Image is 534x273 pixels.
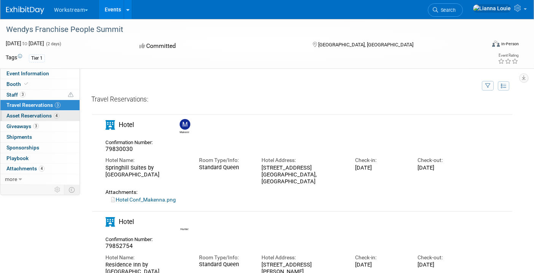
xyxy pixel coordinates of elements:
div: Check-in: [355,254,406,261]
div: Confirmation Number: [105,234,158,243]
span: 4 [39,166,45,171]
span: Staff [6,92,26,98]
span: Booth [6,81,30,87]
div: Hunter Britsch [178,216,191,231]
span: to [21,40,29,46]
a: Shipments [0,132,80,142]
a: more [0,174,80,184]
td: Toggle Event Tabs [64,185,80,195]
a: Attachments4 [0,163,80,174]
i: Booth reservation complete [24,82,28,86]
td: Personalize Event Tab Strip [51,185,64,195]
div: Tier 1 [29,54,45,62]
span: Giveaways [6,123,39,129]
span: Hotel [119,218,134,225]
span: 3 [20,92,26,97]
i: Hotel [105,217,115,227]
div: Confirmation Number: [105,137,158,146]
span: Hotel [119,121,134,129]
span: more [5,176,17,182]
img: Makenna Clark [180,119,190,130]
a: Hotel Conf_Makenna.png [111,197,176,203]
img: Hunter Britsch [180,216,190,227]
span: 79852754 [105,243,133,249]
div: In-Person [501,41,519,47]
a: Event Information [0,68,80,79]
div: Hunter Britsch [180,227,189,231]
img: ExhibitDay [6,6,44,14]
span: Sponsorships [6,144,39,151]
div: Springhill Suites by [GEOGRAPHIC_DATA] [105,164,188,178]
div: Standard Queen [199,261,250,268]
div: [DATE] [418,261,469,268]
div: Makenna Clark [180,130,189,134]
a: Staff3 [0,90,80,100]
span: Shipments [6,134,32,140]
a: Giveaways3 [0,121,80,132]
div: Standard Queen [199,164,250,171]
a: Sponsorships [0,143,80,153]
div: Check-out: [418,157,469,164]
a: Booth [0,79,80,89]
div: [STREET_ADDRESS] [GEOGRAPHIC_DATA], [GEOGRAPHIC_DATA] [261,164,344,185]
div: Hotel Address: [261,157,344,164]
span: 4 [54,113,59,119]
span: Asset Reservations [6,113,59,119]
a: Playbook [0,153,80,163]
div: Event Format [443,40,519,51]
span: Travel Reservations [6,102,61,108]
span: 3 [33,123,39,129]
div: Room Type/Info: [199,254,250,261]
span: Event Information [6,70,49,76]
a: Asset Reservations4 [0,111,80,121]
span: 79830030 [105,146,133,152]
div: Hotel Name: [105,254,188,261]
a: Travel Reservations3 [0,100,80,110]
i: Filter by Traveler [485,84,491,89]
div: Makenna Clark [178,119,191,134]
div: Wendys Franchise People Summit [3,23,475,37]
a: Search [428,3,463,17]
div: Room Type/Info: [199,157,250,164]
div: Hotel Address: [261,254,344,261]
div: Check-out: [418,254,469,261]
div: Travel Reservations: [91,95,513,107]
span: 3 [55,102,61,108]
span: [GEOGRAPHIC_DATA], [GEOGRAPHIC_DATA] [318,42,413,48]
span: [DATE] [DATE] [6,40,44,46]
div: [DATE] [355,261,406,268]
span: Search [438,7,456,13]
div: Committed [137,40,300,53]
img: Format-Inperson.png [492,41,500,47]
span: (2 days) [45,41,61,46]
div: Event Rating [498,54,518,57]
span: Attachments [6,165,45,171]
div: Check-in: [355,157,406,164]
span: Potential Scheduling Conflict -- at least one attendee is tagged in another overlapping event. [68,92,73,98]
span: Playbook [6,155,29,161]
div: Attachments: [105,189,469,195]
div: Hotel Name: [105,157,188,164]
i: Hotel [105,120,115,130]
div: [DATE] [355,164,406,171]
td: Tags [6,54,22,62]
div: [DATE] [418,164,469,171]
img: Lianna Louie [473,4,511,13]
